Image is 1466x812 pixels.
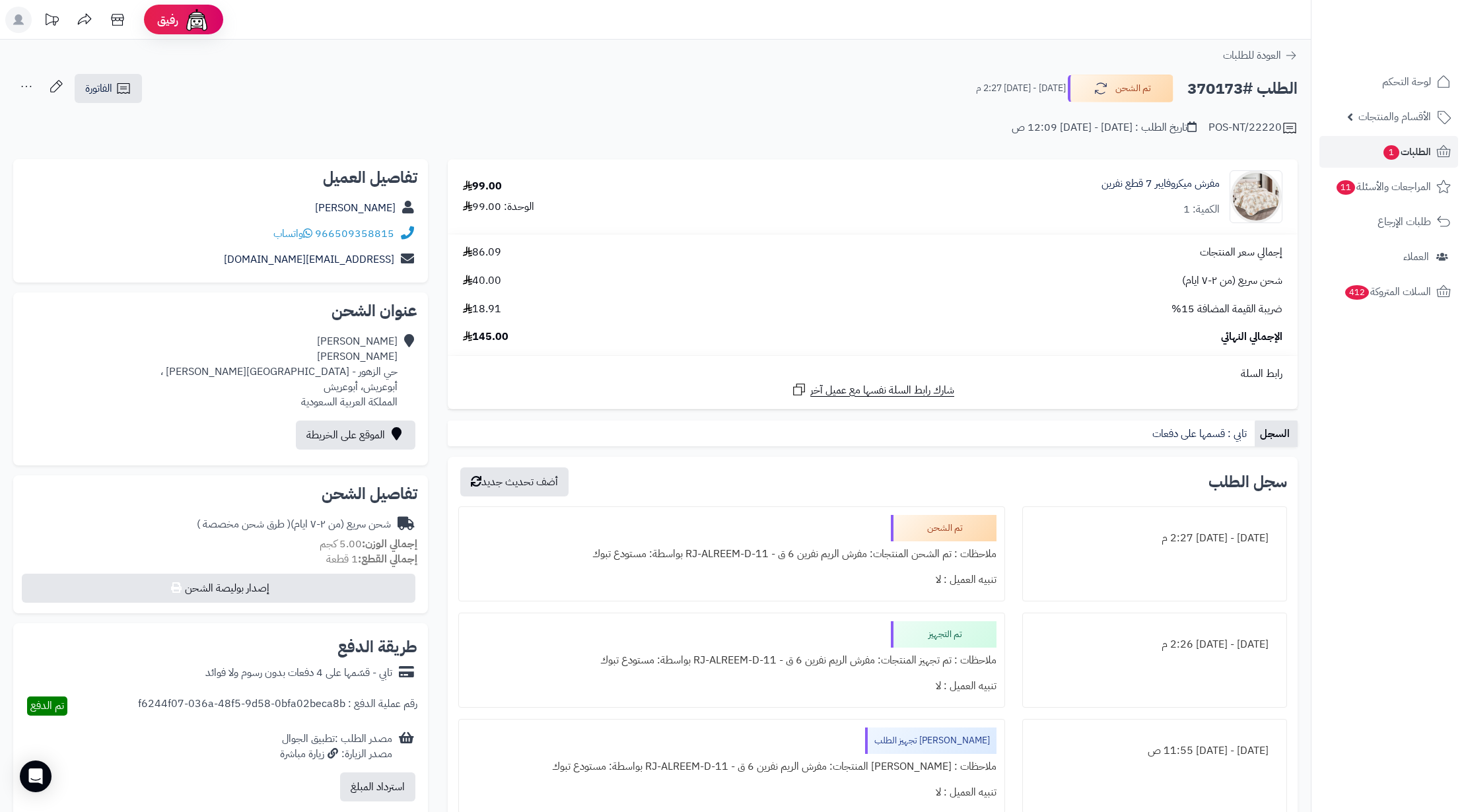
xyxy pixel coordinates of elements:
[463,273,501,288] span: 40.00
[138,696,417,716] div: رقم عملية الدفع : f6244f07-036a-48f5-9d58-0bfa02beca8b
[24,303,417,319] h2: عنوان الشحن
[22,574,415,603] button: إصدار بوليصة الشحن
[1183,202,1220,217] div: الكمية: 1
[1101,176,1220,191] a: مفرش ميكروفايبر 7 قطع نفرين
[35,7,68,36] a: تحديثات المنصة
[1208,474,1287,490] h3: سجل الطلب
[358,551,417,567] strong: إجمالي القطع:
[1319,136,1458,168] a: الطلبات1
[1031,632,1278,658] div: [DATE] - [DATE] 2:26 م
[197,516,291,532] span: ( طرق شحن مخصصة )
[1200,245,1282,260] span: إجمالي سعر المنتجات
[1171,302,1282,317] span: ضريبة القيمة المضافة 15%
[467,567,996,593] div: تنبيه العميل : لا
[1319,241,1458,273] a: العملاء
[460,467,569,496] button: أضف تحديث جديد
[1382,73,1431,91] span: لوحة التحكم
[85,81,112,96] span: الفاتورة
[891,621,996,648] div: تم التجهيز
[1319,276,1458,308] a: السلات المتروكة412
[810,383,954,398] span: شارك رابط السلة نفسها مع عميل آخر
[865,727,996,754] div: [PERSON_NAME] تجهيز الطلب
[1358,108,1431,126] span: الأقسام والمنتجات
[1335,178,1431,196] span: المراجعات والأسئلة
[1068,75,1173,102] button: تم الشحن
[1255,421,1298,447] a: السجل
[326,551,417,567] small: 1 قطعة
[1230,170,1282,223] img: 1752908587-1-90x90.jpg
[197,517,391,532] div: شحن سريع (من ٢-٧ ايام)
[315,226,394,242] a: 966509358815
[1147,421,1255,447] a: تابي : قسمها على دفعات
[224,252,394,267] a: [EMAIL_ADDRESS][DOMAIN_NAME]
[1345,285,1369,300] span: 412
[24,486,417,502] h2: تفاصيل الشحن
[1187,75,1298,102] h2: الطلب #370173
[1383,145,1399,160] span: 1
[205,665,392,681] div: تابي - قسّمها على 4 دفعات بدون رسوم ولا فوائد
[1403,248,1429,266] span: العملاء
[1382,143,1431,161] span: الطلبات
[20,761,52,792] div: Open Intercom Messenger
[157,12,178,28] span: رفيق
[1031,738,1278,764] div: [DATE] - [DATE] 11:55 ص
[75,74,142,103] a: الفاتورة
[891,515,996,541] div: تم الشحن
[1012,120,1197,135] div: تاريخ الطلب : [DATE] - [DATE] 12:09 ص
[273,226,312,242] a: واتساب
[467,541,996,567] div: ملاحظات : تم الشحن المنتجات: مفرش الريم نفرين 6 ق - RJ-ALREEM-D-11 بواسطة: مستودع تبوك
[362,536,417,552] strong: إجمالي الوزن:
[1344,283,1431,301] span: السلات المتروكة
[1337,180,1355,195] span: 11
[184,7,210,33] img: ai-face.png
[467,673,996,699] div: تنبيه العميل : لا
[463,329,508,345] span: 145.00
[320,536,417,552] small: 5.00 كجم
[337,639,417,655] h2: طريقة الدفع
[1319,171,1458,203] a: المراجعات والأسئلة11
[976,82,1066,95] small: [DATE] - [DATE] 2:27 م
[467,780,996,805] div: تنبيه العميل : لا
[296,421,415,450] a: الموقع على الخريطة
[463,245,501,260] span: 86.09
[791,382,954,398] a: شارك رابط السلة نفسها مع عميل آخر
[280,747,392,762] div: مصدر الزيارة: زيارة مباشرة
[1031,525,1278,551] div: [DATE] - [DATE] 2:27 م
[280,731,392,762] div: مصدر الطلب :تطبيق الجوال
[463,199,534,215] div: الوحدة: 99.00
[340,772,415,801] button: استرداد المبلغ
[160,334,398,409] div: [PERSON_NAME] [PERSON_NAME] حي الزهور - [GEOGRAPHIC_DATA][PERSON_NAME] ، أبوعريش، أبوعريش المملكة...
[453,366,1292,382] div: رابط السلة
[1223,48,1281,63] span: العودة للطلبات
[1208,120,1298,136] div: POS-NT/22220
[30,698,64,714] span: تم الدفع
[467,754,996,780] div: ملاحظات : [PERSON_NAME] المنتجات: مفرش الريم نفرين 6 ق - RJ-ALREEM-D-11 بواسطة: مستودع تبوك
[463,179,502,194] div: 99.00
[1319,66,1458,98] a: لوحة التحكم
[315,200,396,216] a: [PERSON_NAME]
[1221,329,1282,345] span: الإجمالي النهائي
[1182,273,1282,288] span: شحن سريع (من ٢-٧ ايام)
[1319,206,1458,238] a: طلبات الإرجاع
[467,648,996,673] div: ملاحظات : تم تجهيز المنتجات: مفرش الريم نفرين 6 ق - RJ-ALREEM-D-11 بواسطة: مستودع تبوك
[1378,213,1431,231] span: طلبات الإرجاع
[24,170,417,186] h2: تفاصيل العميل
[463,302,501,317] span: 18.91
[1223,48,1298,63] a: العودة للطلبات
